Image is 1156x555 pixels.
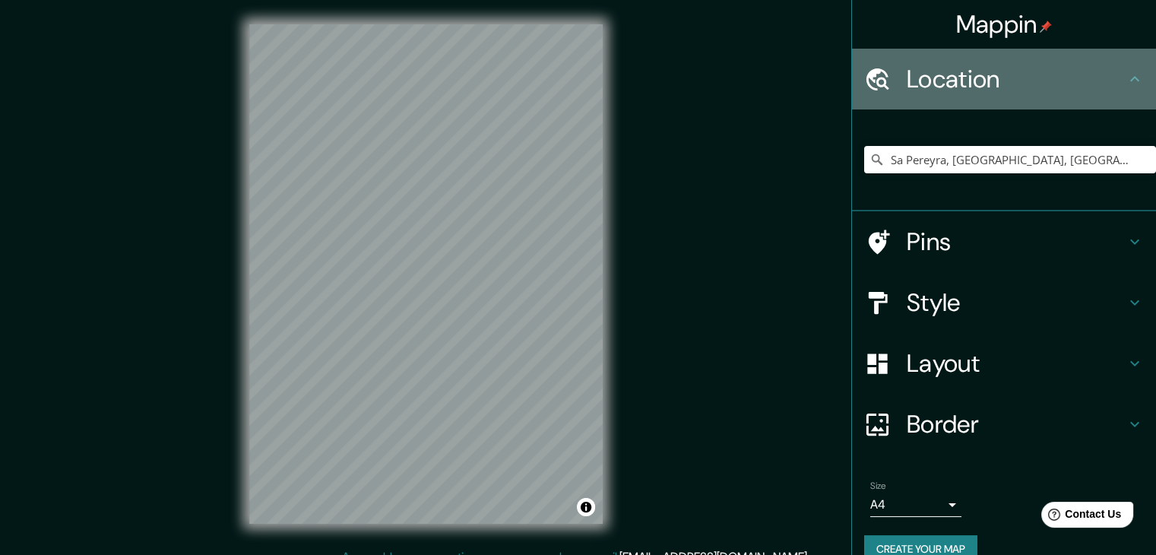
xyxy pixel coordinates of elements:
h4: Location [907,64,1126,94]
div: Border [852,394,1156,455]
iframe: Help widget launcher [1021,496,1139,538]
div: Style [852,272,1156,333]
h4: Border [907,409,1126,439]
div: Location [852,49,1156,109]
input: Pick your city or area [864,146,1156,173]
button: Toggle attribution [577,498,595,516]
h4: Pins [907,227,1126,257]
div: Layout [852,333,1156,394]
h4: Layout [907,348,1126,379]
canvas: Map [249,24,603,524]
img: pin-icon.png [1040,21,1052,33]
label: Size [870,480,886,493]
h4: Style [907,287,1126,318]
h4: Mappin [956,9,1053,40]
div: A4 [870,493,961,517]
div: Pins [852,211,1156,272]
